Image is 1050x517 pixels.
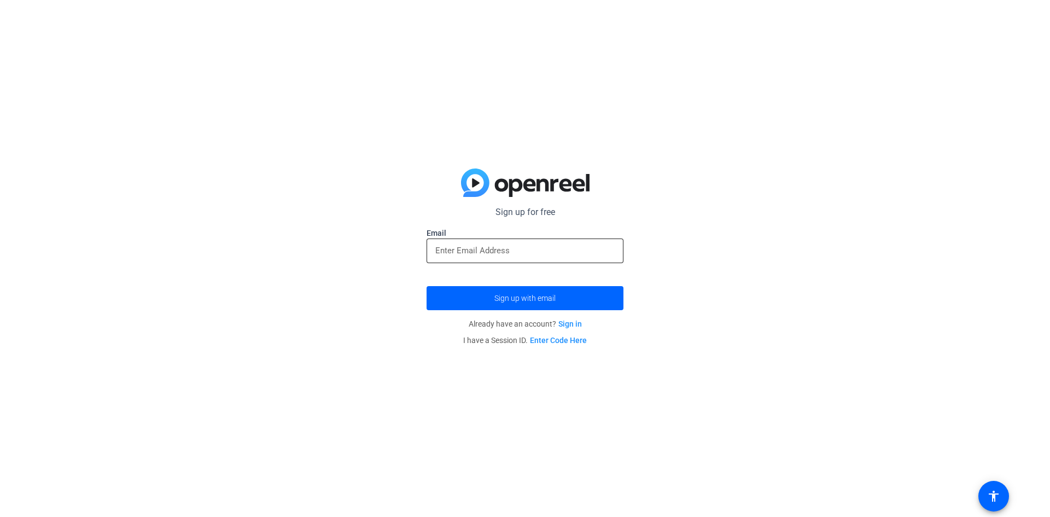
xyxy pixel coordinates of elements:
[987,490,1000,503] mat-icon: accessibility
[469,320,582,328] span: Already have an account?
[461,169,590,197] img: blue-gradient.svg
[530,336,587,345] a: Enter Code Here
[427,206,623,219] p: Sign up for free
[463,336,587,345] span: I have a Session ID.
[427,228,623,239] label: Email
[435,244,615,257] input: Enter Email Address
[427,286,623,310] button: Sign up with email
[558,320,582,328] a: Sign in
